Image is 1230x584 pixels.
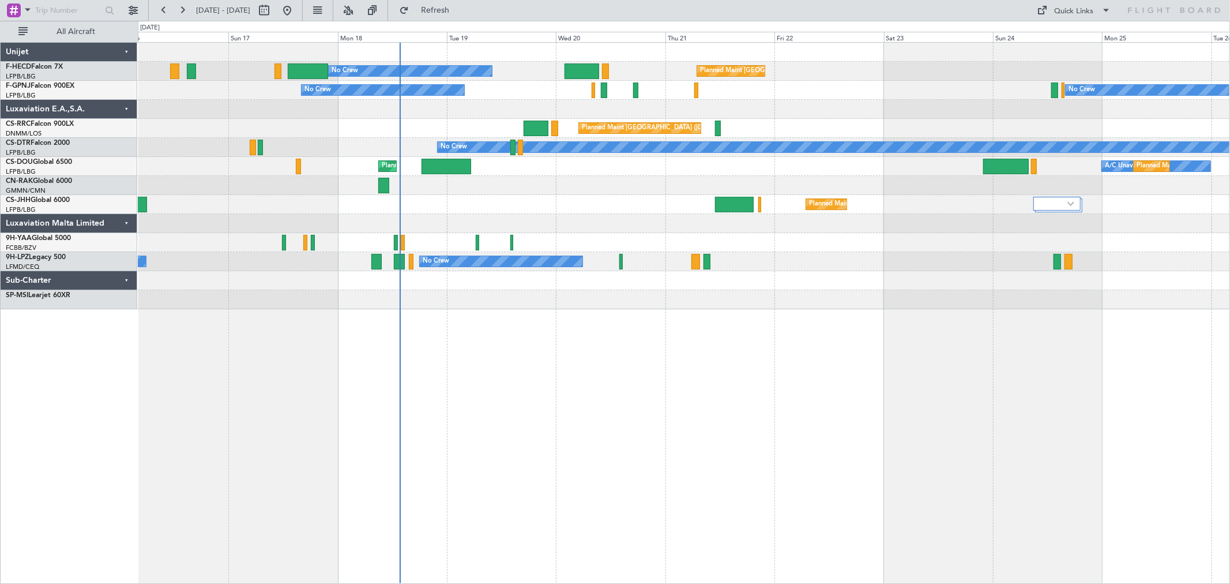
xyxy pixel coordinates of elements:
div: No Crew [441,138,467,156]
span: [DATE] - [DATE] [196,5,250,16]
a: CS-DOUGlobal 6500 [6,159,72,166]
a: LFPB/LBG [6,205,36,214]
div: Planned Maint [GEOGRAPHIC_DATA] ([GEOGRAPHIC_DATA]) [582,119,763,137]
a: CS-RRCFalcon 900LX [6,121,74,128]
div: Sat 16 [119,32,228,42]
div: Planned Maint [GEOGRAPHIC_DATA] ([GEOGRAPHIC_DATA]) [382,158,563,175]
div: Sun 17 [228,32,337,42]
a: LFPB/LBG [6,167,36,176]
a: CS-DTRFalcon 2000 [6,140,70,147]
input: Trip Number [35,2,101,19]
div: Sun 24 [993,32,1102,42]
div: [DATE] [140,23,160,33]
span: 9H-LPZ [6,254,29,261]
a: LFPB/LBG [6,148,36,157]
img: arrow-gray.svg [1067,201,1074,206]
div: No Crew [332,62,358,80]
div: Planned Maint [GEOGRAPHIC_DATA] ([GEOGRAPHIC_DATA]) [809,196,991,213]
button: All Aircraft [13,23,125,41]
a: CS-JHHGlobal 6000 [6,197,70,204]
div: Fri 22 [774,32,883,42]
a: LFMD/CEQ [6,263,39,271]
span: CS-RRC [6,121,31,128]
span: CS-JHH [6,197,31,204]
span: CS-DOU [6,159,33,166]
div: Quick Links [1055,6,1094,17]
button: Quick Links [1032,1,1117,20]
a: LFPB/LBG [6,91,36,100]
span: CS-DTR [6,140,31,147]
span: CN-RAK [6,178,33,185]
a: LFPB/LBG [6,72,36,81]
span: F-GPNJ [6,83,31,89]
button: Refresh [394,1,463,20]
div: Mon 18 [338,32,447,42]
a: 9H-YAAGlobal 5000 [6,235,71,242]
div: Planned Maint [GEOGRAPHIC_DATA] ([GEOGRAPHIC_DATA]) [700,62,882,80]
a: 9H-LPZLegacy 500 [6,254,66,261]
div: Mon 25 [1102,32,1211,42]
a: CN-RAKGlobal 6000 [6,178,72,185]
a: GMMN/CMN [6,186,46,195]
a: F-HECDFalcon 7X [6,63,63,70]
a: F-GPNJFalcon 900EX [6,83,74,89]
a: FCBB/BZV [6,244,36,252]
span: F-HECD [6,63,31,70]
div: No Crew [423,253,449,270]
div: No Crew [1069,81,1095,99]
div: Wed 20 [556,32,665,42]
a: DNMM/LOS [6,129,42,138]
span: SP-MSI [6,292,28,299]
div: Sat 23 [884,32,993,42]
div: No Crew [304,81,331,99]
div: Tue 19 [447,32,556,42]
span: Refresh [411,6,460,14]
a: SP-MSILearjet 60XR [6,292,70,299]
span: All Aircraft [30,28,122,36]
div: A/C Unavailable [1105,158,1153,175]
div: Thu 21 [665,32,774,42]
span: 9H-YAA [6,235,32,242]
